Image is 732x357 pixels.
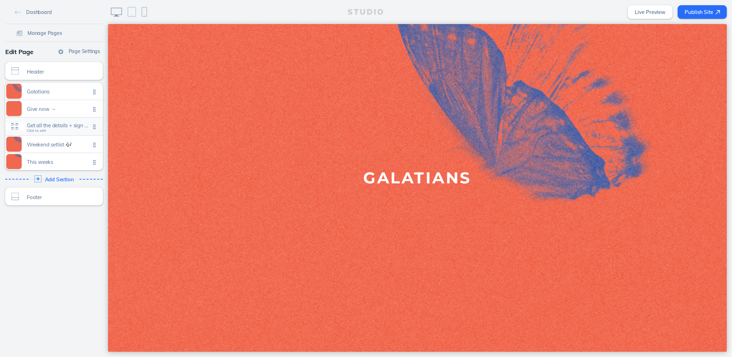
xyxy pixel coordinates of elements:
span: Header [27,69,90,75]
button: Publish Site [678,5,727,19]
img: icon-vertical-dots@2x.png [93,89,94,94]
img: icon-vertical-dots@2x.png [93,142,94,147]
img: icon-vertical-dots@2x.png [94,89,96,94]
span: Manage Pages [28,30,62,36]
img: icon-desktop@2x.png [111,8,122,17]
img: icon-section-type-footer@2x.png [12,193,19,200]
span: Add Section [45,176,74,182]
span: This weeks [27,159,90,165]
img: icon-phone@2x.png [142,7,147,17]
span: Galatians [27,89,90,94]
img: icon-tablet@2x.png [128,7,136,17]
span: Page Settings [69,48,100,54]
span: Click to edit [27,129,46,133]
img: icon-arrow-ne@2x.png [716,10,720,15]
img: icon-pages@2x.png [17,31,22,36]
img: icon-vertical-dots@2x.png [94,160,96,165]
span: Give now → [27,106,90,112]
img: icon-section-type-header@2x.png [12,67,19,75]
img: icon-section-type-two-column-text-grid@2x.png [5,123,24,130]
span: Weekend setlist 🎶 [27,142,90,147]
img: icon-vertical-dots@2x.png [93,107,94,112]
img: icon-section-type-add@2x.png [35,175,41,182]
span: Get all the details + sign up [27,122,90,128]
img: icon-gear@2x.png [58,49,63,54]
img: icon-vertical-dots@2x.png [93,124,94,129]
img: icon-vertical-dots@2x.png [93,160,94,165]
img: icon-vertical-dots@2x.png [94,107,96,112]
img: icon-vertical-dots@2x.png [94,124,96,129]
a: Live Preview [628,5,672,19]
p: Galatians [170,146,449,161]
img: icon-back-arrow@2x.png [15,10,21,14]
img: icon-vertical-dots@2x.png [94,142,96,147]
div: Edit Page [5,45,103,59]
span: Dashboard [26,9,52,15]
span: Footer [27,194,90,200]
